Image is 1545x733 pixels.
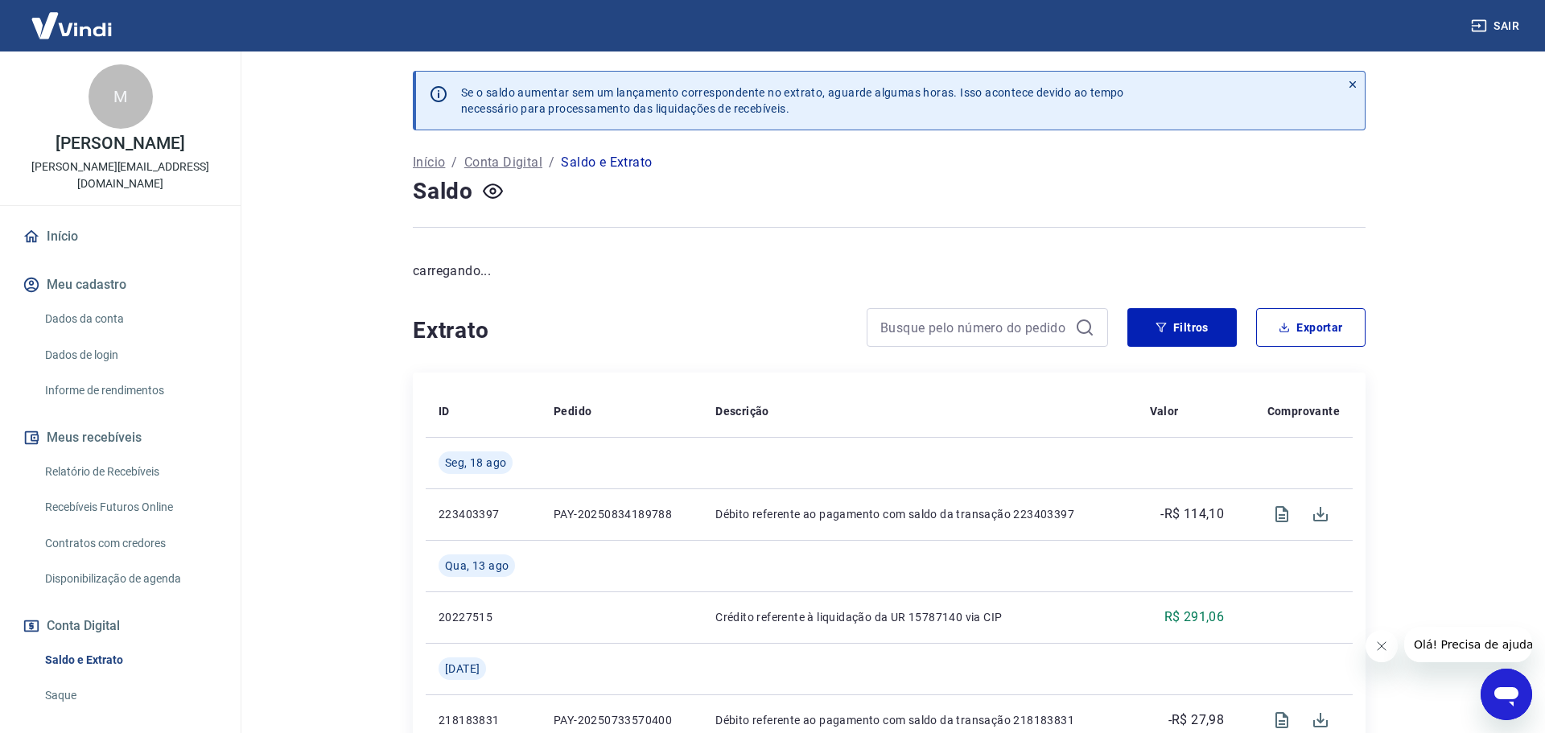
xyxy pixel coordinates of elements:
p: 218183831 [439,712,528,728]
p: Débito referente ao pagamento com saldo da transação 223403397 [715,506,1123,522]
button: Sair [1468,11,1526,41]
a: Conta Digital [464,153,542,172]
a: Contratos com credores [39,527,221,560]
iframe: Fechar mensagem [1366,630,1398,662]
p: Descrição [715,403,769,419]
button: Conta Digital [19,608,221,644]
a: Recebíveis Futuros Online [39,491,221,524]
p: -R$ 114,10 [1160,504,1224,524]
span: Olá! Precisa de ajuda? [10,11,135,24]
span: [DATE] [445,661,480,677]
a: Informe de rendimentos [39,374,221,407]
p: ID [439,403,450,419]
p: R$ 291,06 [1164,607,1225,627]
h4: Extrato [413,315,847,347]
p: Valor [1150,403,1179,419]
a: Início [19,219,221,254]
p: 20227515 [439,609,528,625]
p: carregando... [413,261,1366,281]
a: Disponibilização de agenda [39,562,221,595]
span: Seg, 18 ago [445,455,506,471]
button: Filtros [1127,308,1237,347]
p: -R$ 27,98 [1168,710,1225,730]
button: Meu cadastro [19,267,221,303]
a: Início [413,153,445,172]
p: Débito referente ao pagamento com saldo da transação 218183831 [715,712,1123,728]
p: / [549,153,554,172]
p: [PERSON_NAME] [56,135,184,152]
h4: Saldo [413,175,473,208]
span: Download [1301,495,1340,533]
p: Comprovante [1267,403,1340,419]
a: Saldo e Extrato [39,644,221,677]
iframe: Mensagem da empresa [1404,627,1532,662]
p: Pedido [554,403,591,419]
p: Se o saldo aumentar sem um lançamento correspondente no extrato, aguarde algumas horas. Isso acon... [461,84,1124,117]
div: M [89,64,153,129]
a: Dados da conta [39,303,221,336]
a: Dados de login [39,339,221,372]
span: Qua, 13 ago [445,558,509,574]
p: Crédito referente à liquidação da UR 15787140 via CIP [715,609,1123,625]
a: Saque [39,679,221,712]
p: 223403397 [439,506,528,522]
p: PAY-20250834189788 [554,506,690,522]
p: PAY-20250733570400 [554,712,690,728]
input: Busque pelo número do pedido [880,315,1069,340]
a: Relatório de Recebíveis [39,455,221,488]
p: [PERSON_NAME][EMAIL_ADDRESS][DOMAIN_NAME] [13,159,228,192]
span: Visualizar [1263,495,1301,533]
iframe: Botão para abrir a janela de mensagens [1481,669,1532,720]
img: Vindi [19,1,124,50]
button: Exportar [1256,308,1366,347]
p: Saldo e Extrato [561,153,652,172]
p: / [451,153,457,172]
button: Meus recebíveis [19,420,221,455]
